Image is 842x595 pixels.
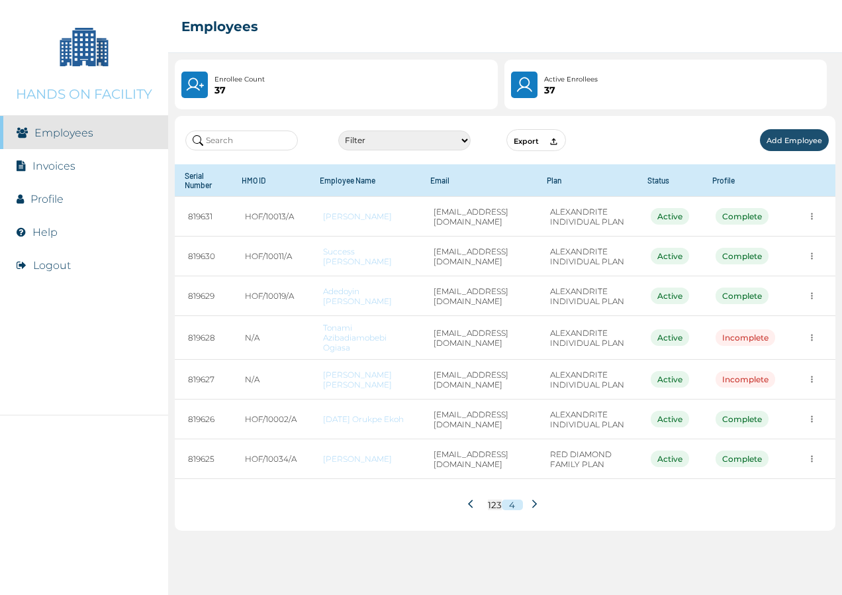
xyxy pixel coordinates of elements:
a: Success [PERSON_NAME] [323,246,407,266]
img: Company [51,13,117,80]
a: Tonami Azibadiamobebi Ogiasa [323,323,407,352]
p: Enrollee Count [214,74,265,85]
td: HOF/10034/A [232,439,310,479]
td: N/A [232,316,310,360]
td: [EMAIL_ADDRESS][DOMAIN_NAME] [420,237,537,276]
button: more [802,369,822,390]
td: [EMAIL_ADDRESS][DOMAIN_NAME] [420,316,537,360]
td: ALEXANDRITE INDIVIDUAL PLAN [537,360,637,400]
td: N/A [232,360,310,400]
td: HOF/10002/A [232,400,310,439]
div: Active [651,208,689,225]
td: 819628 [175,316,232,360]
th: Employee Name [310,164,420,197]
button: 1 [488,500,491,510]
img: RelianceHMO's Logo [13,562,155,582]
button: 4 [502,500,523,510]
td: [EMAIL_ADDRESS][DOMAIN_NAME] [420,439,537,479]
td: ALEXANDRITE INDIVIDUAL PLAN [537,400,637,439]
div: Incomplete [716,371,775,388]
div: Incomplete [716,329,775,346]
td: ALEXANDRITE INDIVIDUAL PLAN [537,237,637,276]
button: 3 [496,500,502,510]
button: more [802,449,822,469]
div: Complete [716,451,769,467]
p: 37 [544,85,598,95]
a: [PERSON_NAME] [PERSON_NAME] [323,370,407,390]
div: Active [651,411,689,427]
td: [EMAIL_ADDRESS][DOMAIN_NAME] [420,197,537,237]
button: Export [506,129,566,151]
a: Profile [30,193,64,205]
th: HMO ID [232,164,310,197]
a: Employees [34,127,93,139]
td: HOF/10013/A [232,197,310,237]
a: [PERSON_NAME] [323,211,407,221]
td: HOF/10019/A [232,276,310,316]
button: more [802,409,822,429]
p: 37 [214,85,265,95]
a: Invoices [32,160,75,172]
a: Adedoyin [PERSON_NAME] [323,286,407,306]
td: 819625 [175,439,232,479]
div: Active [651,288,689,304]
th: Email [420,164,537,197]
td: ALEXANDRITE INDIVIDUAL PLAN [537,197,637,237]
img: User.4b94733241a7e19f64acd675af8f0752.svg [515,76,534,94]
button: 2 [491,500,496,510]
button: more [802,327,822,348]
div: Active [651,451,689,467]
div: Complete [716,411,769,427]
p: Active Enrollees [544,74,598,85]
button: Logout [33,259,71,272]
a: [PERSON_NAME] [323,454,407,464]
td: [EMAIL_ADDRESS][DOMAIN_NAME] [420,360,537,400]
td: 819626 [175,400,232,439]
a: Help [32,226,58,239]
div: Active [651,329,689,346]
h2: Employees [181,19,258,34]
p: HANDS ON FACILITY [16,86,152,102]
td: 819630 [175,237,232,276]
a: [DATE] Orukpe Ekoh [323,414,407,424]
th: Status [637,164,702,197]
th: Plan [537,164,637,197]
th: Serial Number [175,164,232,197]
td: RED DIAMOND FAMILY PLAN [537,439,637,479]
img: UserPlus.219544f25cf47e120833d8d8fc4c9831.svg [185,76,204,94]
div: Complete [716,208,769,225]
button: more [802,246,822,266]
button: more [802,286,822,306]
td: 819627 [175,360,232,400]
td: HOF/10011/A [232,237,310,276]
div: Active [651,248,689,264]
button: more [802,206,822,227]
th: Profile [702,164,788,197]
td: ALEXANDRITE INDIVIDUAL PLAN [537,276,637,316]
div: Complete [716,288,769,304]
td: 819631 [175,197,232,237]
td: ALEXANDRITE INDIVIDUAL PLAN [537,316,637,360]
div: Complete [716,248,769,264]
input: Search [185,131,298,150]
td: [EMAIL_ADDRESS][DOMAIN_NAME] [420,400,537,439]
td: 819629 [175,276,232,316]
div: Active [651,371,689,388]
td: [EMAIL_ADDRESS][DOMAIN_NAME] [420,276,537,316]
button: Add Employee [760,129,829,151]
